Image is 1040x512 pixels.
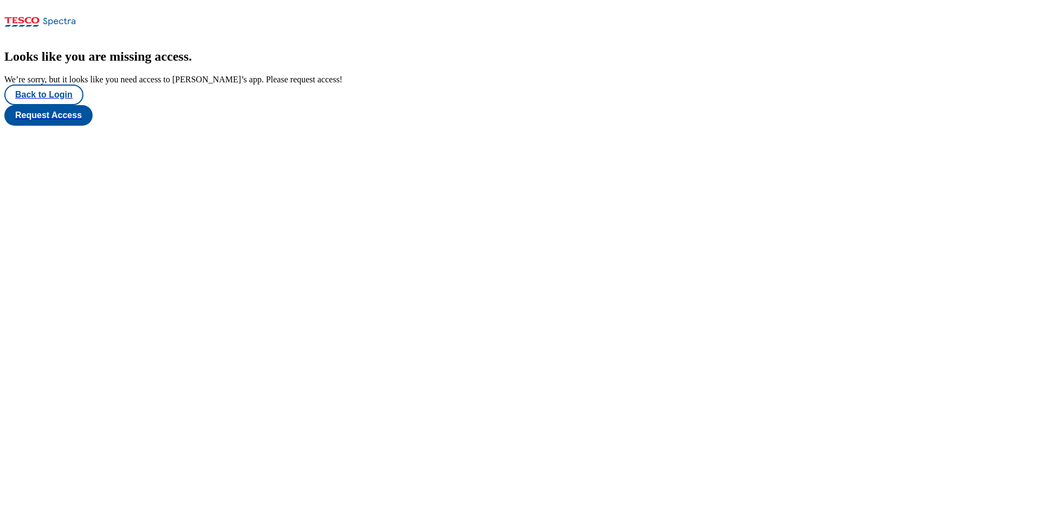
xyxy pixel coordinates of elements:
a: Request Access [4,105,1036,126]
button: Request Access [4,105,93,126]
h2: Looks like you are missing access [4,49,1036,64]
a: Back to Login [4,85,1036,105]
span: . [188,49,192,63]
div: We’re sorry, but it looks like you need access to [PERSON_NAME]’s app. Please request access! [4,75,1036,85]
button: Back to Login [4,85,83,105]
